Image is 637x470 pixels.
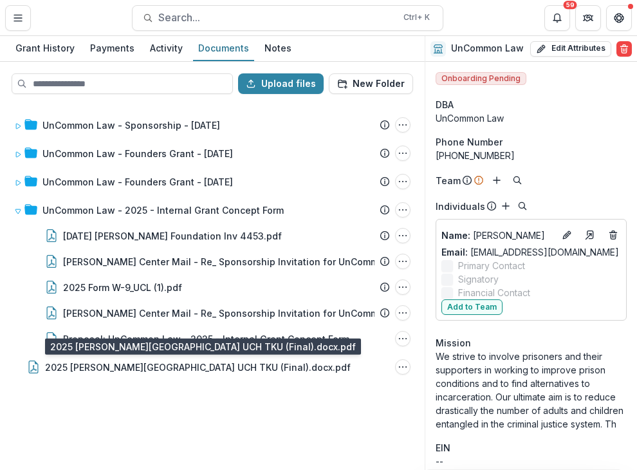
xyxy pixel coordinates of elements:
div: 2025 [PERSON_NAME][GEOGRAPHIC_DATA] UCH TKU (Final).docx.pdf2025 Kapor Center UCH TKU (Final).doc... [9,354,416,380]
button: Proposal: UnCommon Law - 2025 - Internal Grant Concept Form Options [395,331,411,346]
button: 2025.07.11 Mitchell Kapor Foundation Inv 4453.pdf Options [395,228,411,243]
div: [PERSON_NAME] Center Mail - Re_ Sponsorship Invitation for UnCommon Heroes.pdfKapor Center Mail -... [9,249,416,274]
div: [DATE] [PERSON_NAME] Foundation Inv 4453.pdf [63,229,282,243]
button: Search... [132,5,443,31]
div: Activity [145,39,188,57]
div: 2025 Form W-9_UCL (1).pdf [63,281,182,294]
a: Payments [85,36,140,61]
div: UnCommon Law - Sponsorship - [DATE]UnCommon Law - Sponsorship - 8/10/2016 Options [9,112,416,138]
div: [PERSON_NAME] Center Mail - Re_ Sponsorship Invitation for UnCommon Heroes.pdfKapor Center Mail -... [9,300,416,326]
div: Documents [193,39,254,57]
span: Financial Contact [458,286,530,299]
button: 2025 Kapor Center UCH TKU (Final).docx.pdf Options [395,359,411,375]
button: Edit [559,227,575,243]
div: 2025 [PERSON_NAME][GEOGRAPHIC_DATA] UCH TKU (Final).docx.pdf [45,361,351,374]
button: UnCommon Law - Founders Grant - 11/1/2020 Options [395,146,411,161]
a: Email: [EMAIL_ADDRESS][DOMAIN_NAME] [441,245,619,259]
div: UnCommon Law - Sponsorship - [DATE] [42,118,220,132]
span: Mission [436,336,471,350]
div: UnCommon Law - Founders Grant - [DATE]UnCommon Law - Founders Grant - 5/2/2021 Options [9,169,416,194]
button: Add [489,173,504,188]
a: Name: [PERSON_NAME] [441,229,554,242]
button: Add [498,198,513,214]
span: Search... [158,12,396,24]
a: Grant History [10,36,80,61]
div: 59 [564,1,577,10]
span: Name : [441,230,470,241]
span: Onboarding Pending [436,72,526,85]
button: Search [515,198,530,214]
button: Edit Attributes [530,41,611,57]
div: UnCommon Law [436,111,627,125]
div: UnCommon Law - 2025 - Internal Grant Concept FormUnCommon Law - 2025 - Internal Grant Concept For... [9,197,416,223]
button: UnCommon Law - Founders Grant - 5/2/2021 Options [395,174,411,189]
button: Upload files [238,73,324,94]
a: Activity [145,36,188,61]
button: UnCommon Law - 2025 - Internal Grant Concept Form Options [395,202,411,218]
button: Get Help [606,5,632,31]
div: UnCommon Law - 2025 - Internal Grant Concept FormUnCommon Law - 2025 - Internal Grant Concept For... [9,197,416,352]
p: EIN [436,441,450,455]
a: Notes [259,36,297,61]
span: Signatory [458,272,499,286]
h2: UnCommon Law [451,43,524,54]
div: -- [436,455,627,468]
span: Primary Contact [458,259,525,272]
div: UnCommon Law - Founders Grant - [DATE]UnCommon Law - Founders Grant - 11/1/2020 Options [9,140,416,166]
div: Proposal: UnCommon Law - 2025 - Internal Grant Concept Form [63,332,349,346]
button: UnCommon Law - Sponsorship - 8/10/2016 Options [395,117,411,133]
div: UnCommon Law - Founders Grant - [DATE] [42,175,233,189]
p: Individuals [436,200,485,213]
div: [DATE] [PERSON_NAME] Foundation Inv 4453.pdf2025.07.11 Mitchell Kapor Foundation Inv 4453.pdf Opt... [9,223,416,249]
div: Proposal: UnCommon Law - 2025 - Internal Grant Concept FormProposal: UnCommon Law - 2025 - Intern... [9,326,416,352]
button: Add to Team [441,299,503,315]
button: Kapor Center Mail - Re_ Sponsorship Invitation for UnCommon Heroes.pdf Options [395,305,411,321]
button: Search [510,173,525,188]
div: [PERSON_NAME] Center Mail - Re_ Sponsorship Invitation for UnCommon Heroes.pdf [63,255,443,268]
div: [PHONE_NUMBER] [436,149,627,162]
div: UnCommon Law - 2025 - Internal Grant Concept Form [42,203,284,217]
p: Team [436,174,461,187]
div: UnCommon Law - Founders Grant - [DATE] [42,147,233,160]
span: DBA [436,98,454,111]
div: 2025 Form W-9_UCL (1).pdf2025 Form W-9_UCL (1).pdf Options [9,274,416,300]
div: [PERSON_NAME] Center Mail - Re_ Sponsorship Invitation for UnCommon Heroes.pdf [63,306,443,320]
button: Toggle Menu [5,5,31,31]
div: Ctrl + K [401,10,432,24]
p: We strive to involve prisoners and their supporters in working to improve prison conditions and t... [436,350,627,431]
p: [PERSON_NAME] [441,229,554,242]
div: Payments [85,39,140,57]
button: Partners [575,5,601,31]
button: New Folder [329,73,413,94]
button: Delete [616,41,632,57]
button: 2025 Form W-9_UCL (1).pdf Options [395,279,411,295]
span: Email: [441,247,468,258]
button: Notifications [544,5,570,31]
button: Kapor Center Mail - Re_ Sponsorship Invitation for UnCommon Heroes.pdf Options [395,254,411,269]
div: Grant History [10,39,80,57]
a: Documents [193,36,254,61]
div: Notes [259,39,297,57]
a: Go to contact [580,225,600,245]
span: Phone Number [436,135,503,149]
button: Deletes [605,227,621,243]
